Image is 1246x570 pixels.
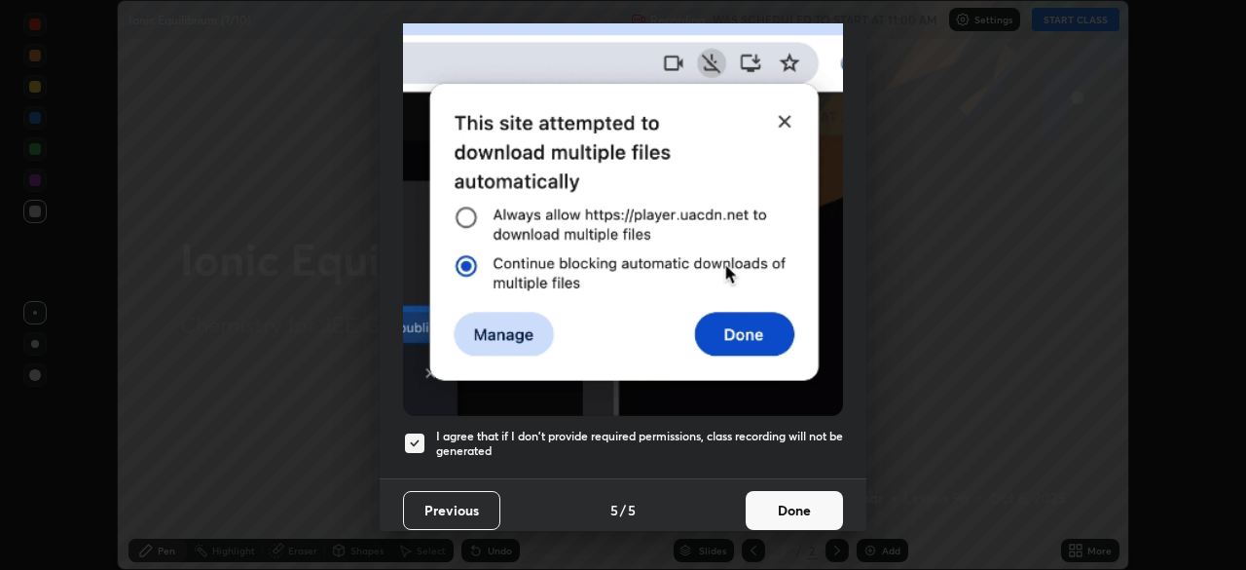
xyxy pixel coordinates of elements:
h5: I agree that if I don't provide required permissions, class recording will not be generated [436,429,843,459]
button: Done [746,491,843,530]
button: Previous [403,491,500,530]
h4: 5 [628,500,636,520]
h4: 5 [610,500,618,520]
h4: / [620,500,626,520]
